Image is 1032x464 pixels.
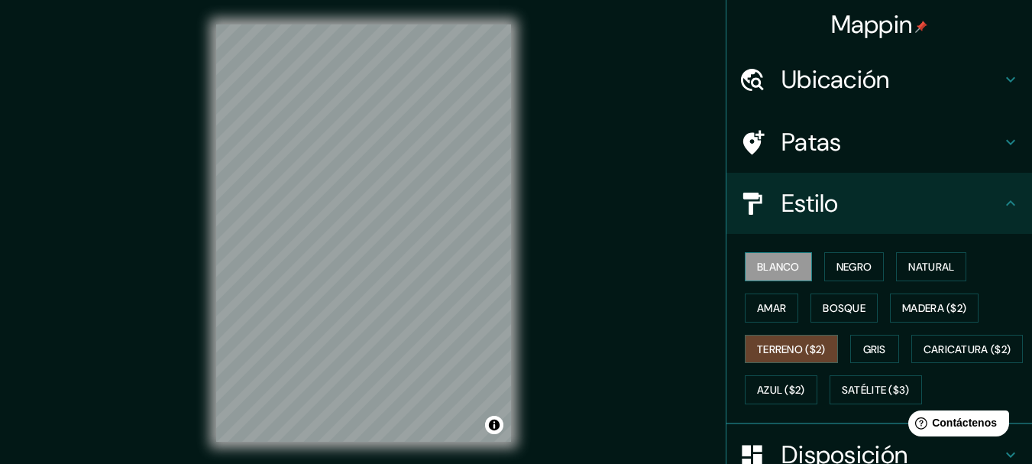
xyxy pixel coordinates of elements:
button: Caricatura ($2) [911,335,1024,364]
button: Gris [850,335,899,364]
button: Activar o desactivar atribución [485,416,503,434]
font: Negro [836,260,872,274]
font: Ubicación [781,63,890,96]
font: Bosque [823,301,865,315]
iframe: Lanzador de widgets de ayuda [896,404,1015,447]
button: Natural [896,252,966,281]
div: Ubicación [726,49,1032,110]
font: Satélite ($3) [842,384,910,397]
button: Madera ($2) [890,294,979,323]
button: Azul ($2) [745,375,817,404]
div: Estilo [726,173,1032,234]
button: Blanco [745,252,812,281]
font: Azul ($2) [757,384,805,397]
font: Estilo [781,187,839,219]
img: pin-icon.png [915,21,927,33]
button: Bosque [810,294,878,323]
button: Terreno ($2) [745,335,838,364]
canvas: Mapa [216,24,511,442]
button: Amar [745,294,798,323]
font: Madera ($2) [902,301,966,315]
div: Patas [726,112,1032,173]
font: Terreno ($2) [757,342,826,356]
font: Amar [757,301,786,315]
font: Natural [908,260,954,274]
font: Mappin [831,8,913,41]
font: Gris [863,342,886,356]
button: Satélite ($3) [830,375,922,404]
font: Blanco [757,260,800,274]
button: Negro [824,252,885,281]
font: Patas [781,126,842,158]
font: Caricatura ($2) [924,342,1011,356]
